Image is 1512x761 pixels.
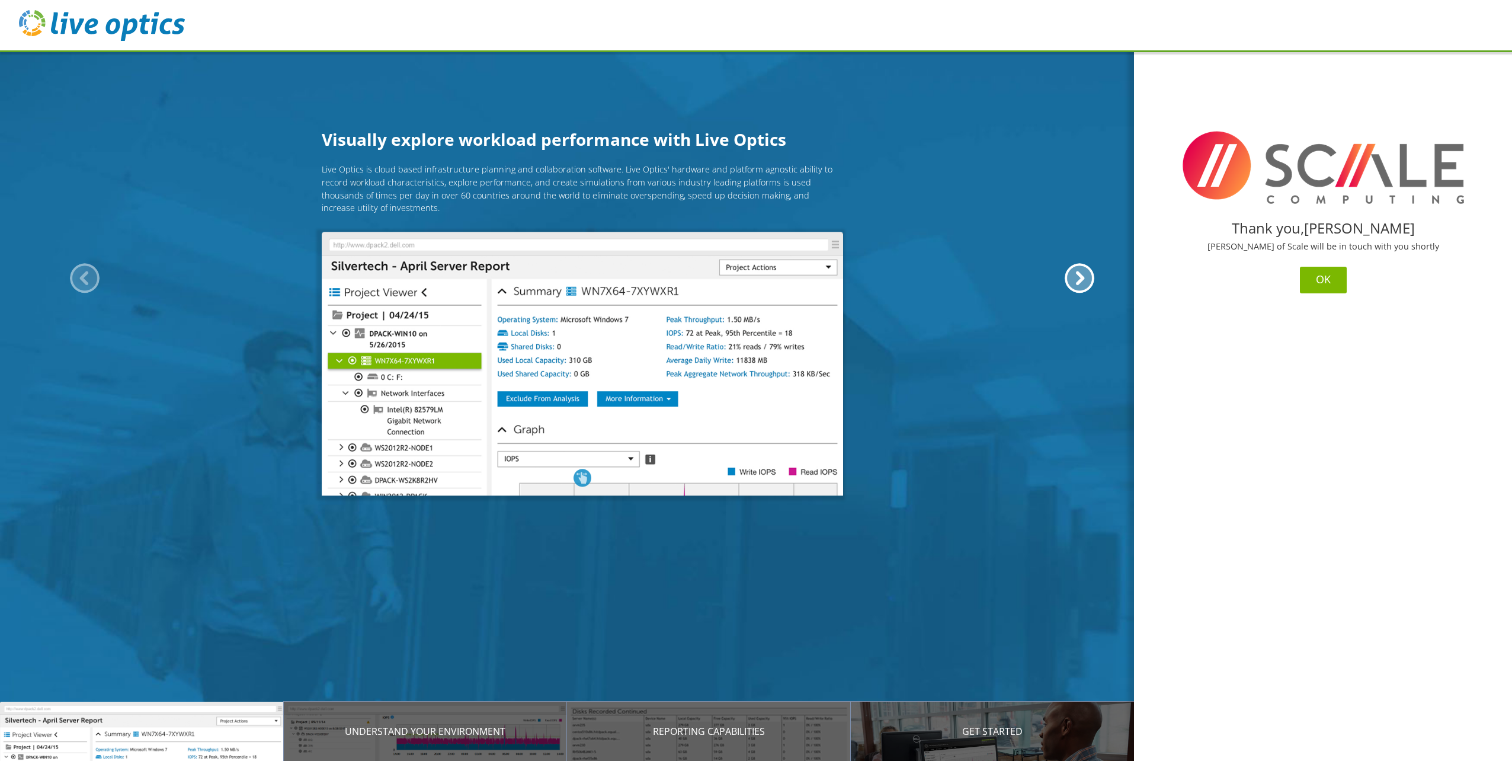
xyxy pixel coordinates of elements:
[1143,221,1503,235] h2: Thank you,
[322,164,843,215] p: Live Optics is cloud based infrastructure planning and collaboration software. Live Optics' hardw...
[851,724,1135,738] p: Get Started
[322,232,843,496] img: Introducing Live Optics
[1143,242,1503,251] p: [PERSON_NAME] of Scale will be in touch with you shortly
[1169,124,1477,210] img: I8TqFF2VWMAAAAASUVORK5CYII=
[322,127,843,152] h1: Visually explore workload performance with Live Optics
[1300,267,1347,293] button: OK
[19,10,185,41] img: live_optics_svg.svg
[1304,218,1415,238] span: [PERSON_NAME]
[567,724,851,738] p: Reporting Capabilities
[284,724,568,738] p: Understand your environment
